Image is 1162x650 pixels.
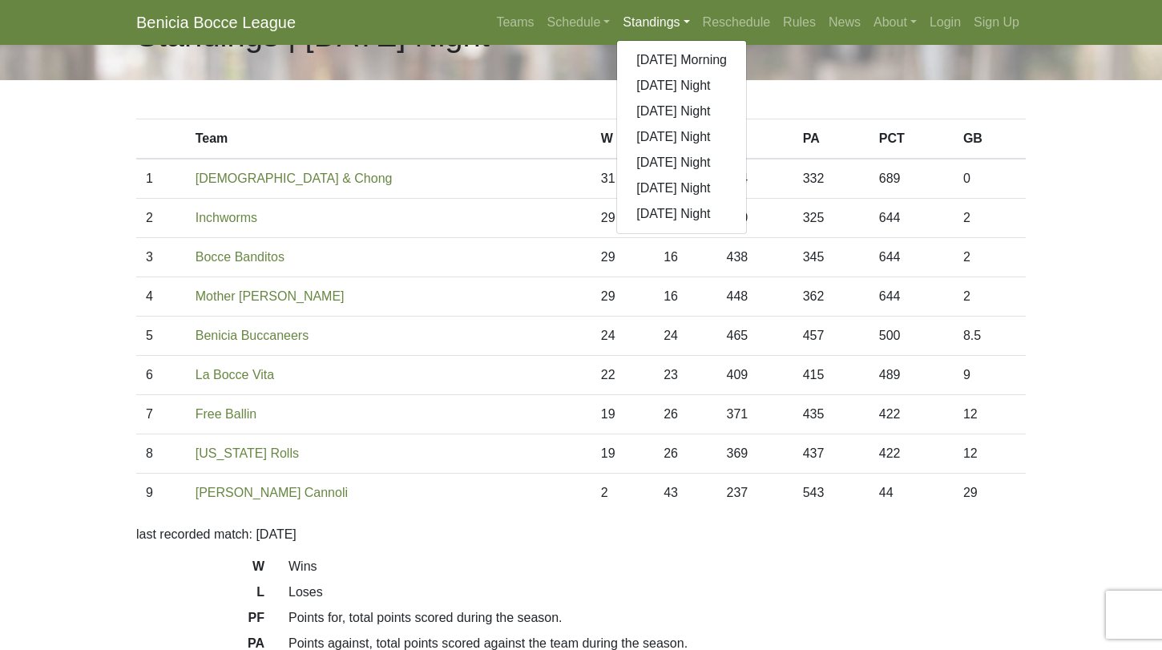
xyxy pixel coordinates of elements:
td: 332 [793,159,869,199]
a: [US_STATE] Rolls [196,446,299,460]
td: 12 [954,434,1026,474]
td: 0 [954,159,1026,199]
td: 2 [954,238,1026,277]
dt: W [124,557,276,583]
td: 2 [954,199,1026,238]
td: 29 [591,277,654,317]
th: PF [717,119,793,159]
a: Free Ballin [196,407,256,421]
a: [DATE] Night [617,124,746,150]
a: Rules [777,6,822,38]
td: 16 [654,238,716,277]
td: 448 [717,277,793,317]
a: Benicia Bocce League [136,6,296,38]
td: 415 [793,356,869,395]
td: 437 [793,434,869,474]
td: 543 [793,474,869,513]
div: Standings [616,40,747,234]
a: Reschedule [696,6,777,38]
td: 8.5 [954,317,1026,356]
a: [DATE] Night [617,73,746,99]
a: About [867,6,923,38]
th: Team [186,119,591,159]
a: La Bocce Vita [196,368,274,382]
a: [DATE] Night [617,201,746,227]
a: Mother [PERSON_NAME] [196,289,345,303]
td: 22 [591,356,654,395]
td: 24 [654,317,716,356]
td: 422 [869,434,954,474]
a: Sign Up [967,6,1026,38]
td: 489 [869,356,954,395]
td: 9 [136,474,186,513]
td: 12 [954,395,1026,434]
a: [DATE] Night [617,176,746,201]
dd: Loses [276,583,1038,602]
a: Schedule [541,6,617,38]
a: [DATE] Morning [617,47,746,73]
a: [DATE] Night [617,99,746,124]
td: 23 [654,356,716,395]
td: 24 [591,317,654,356]
td: 16 [654,277,716,317]
dd: Wins [276,557,1038,576]
a: Inchworms [196,211,257,224]
td: 19 [591,434,654,474]
td: 325 [793,199,869,238]
td: 19 [591,395,654,434]
td: 7 [136,395,186,434]
td: 465 [717,317,793,356]
th: PCT [869,119,954,159]
td: 2 [954,277,1026,317]
td: 237 [717,474,793,513]
dt: PF [124,608,276,634]
td: 454 [717,159,793,199]
td: 3 [136,238,186,277]
td: 644 [869,238,954,277]
td: 644 [869,277,954,317]
dt: L [124,583,276,608]
td: 2 [591,474,654,513]
td: 369 [717,434,793,474]
td: 6 [136,356,186,395]
dd: Points for, total points scored during the season. [276,608,1038,628]
a: Teams [490,6,540,38]
td: 457 [793,317,869,356]
td: 43 [654,474,716,513]
td: 2 [136,199,186,238]
a: Benicia Buccaneers [196,329,309,342]
p: last recorded match: [DATE] [136,525,1026,544]
td: 422 [869,395,954,434]
a: [DATE] Night [617,150,746,176]
a: News [822,6,867,38]
td: 4 [136,277,186,317]
td: 8 [136,434,186,474]
th: W [591,119,654,159]
td: 689 [869,159,954,199]
td: 460 [717,199,793,238]
a: [DEMOGRAPHIC_DATA] & Chong [196,172,393,185]
td: 644 [869,199,954,238]
td: 29 [591,238,654,277]
td: 9 [954,356,1026,395]
td: 500 [869,317,954,356]
a: Login [923,6,967,38]
td: 44 [869,474,954,513]
a: [PERSON_NAME] Cannoli [196,486,348,499]
td: 345 [793,238,869,277]
td: 5 [136,317,186,356]
a: Bocce Banditos [196,250,284,264]
th: PA [793,119,869,159]
th: GB [954,119,1026,159]
a: Standings [616,6,696,38]
td: 31 [591,159,654,199]
td: 1 [136,159,186,199]
td: 435 [793,395,869,434]
td: 371 [717,395,793,434]
td: 409 [717,356,793,395]
td: 438 [717,238,793,277]
td: 26 [654,395,716,434]
td: 29 [591,199,654,238]
td: 362 [793,277,869,317]
td: 26 [654,434,716,474]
